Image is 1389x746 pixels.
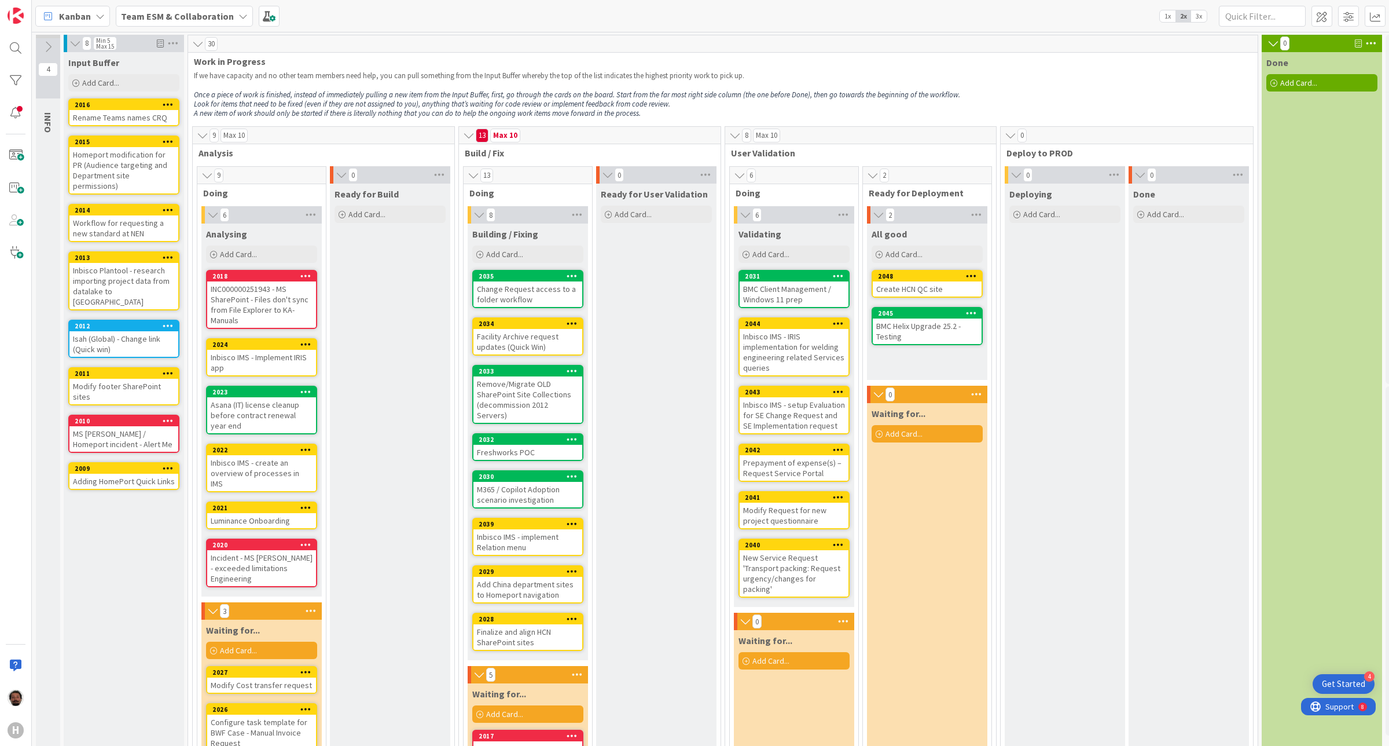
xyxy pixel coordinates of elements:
[68,98,179,126] a: 2016Rename Teams names CRQ
[473,445,582,460] div: Freshworks POC
[473,529,582,555] div: Inbisco IMS - implement Relation menu
[69,137,178,147] div: 2015
[212,272,316,280] div: 2018
[1175,10,1191,22] span: 2x
[1219,6,1306,27] input: Quick Filter...
[206,539,317,587] a: 2020Incident - MS [PERSON_NAME] - exceeded limitations Engineering
[479,320,582,328] div: 2034
[69,100,178,125] div: 2016Rename Teams names CRQ
[75,254,178,262] div: 2013
[206,624,260,636] span: Waiting for...
[885,208,895,222] span: 2
[745,541,848,549] div: 2040
[38,63,58,76] span: 4
[207,704,316,715] div: 2026
[206,270,317,329] a: 2018INC000000251943 - MS SharePoint - Files don't sync from File Explorer to KA-Manuals
[472,565,583,604] a: 2029Add China department sites to Homeport navigation
[486,208,495,222] span: 8
[348,209,385,220] span: Add Card...
[736,187,844,199] span: Doing
[8,690,24,706] img: AC
[878,309,982,317] div: 2045
[1266,57,1288,68] span: Done
[69,321,178,331] div: 2012
[476,129,488,142] span: 13
[207,445,316,455] div: 2022
[1006,147,1239,159] span: Deploy to PROD
[24,2,53,16] span: Support
[473,329,582,354] div: Facility Archive request updates (Quick Win)
[69,110,178,125] div: Rename Teams names CRQ
[1280,78,1317,88] span: Add Card...
[194,108,641,118] em: A new item of work should only be started if there is literally nothing that you can do to help t...
[207,445,316,491] div: 2022Inbisco IMS - create an overview of processes in IMS
[745,388,848,396] div: 2043
[206,444,317,492] a: 2022Inbisco IMS - create an overview of processes in IMS
[473,471,582,482] div: 2030
[207,550,316,586] div: Incident - MS [PERSON_NAME] - exceeded limitations Engineering
[472,228,538,240] span: Building / Fixing
[752,615,762,628] span: 0
[601,188,708,200] span: Ready for User Validation
[493,133,517,138] div: Max 10
[473,366,582,423] div: 2033Remove/Migrate OLD SharePoint Site Collections (decommission 2012 Servers)
[199,147,440,159] span: Analysis
[69,205,178,241] div: 2014Workflow for requesting a new standard at NEN
[873,271,982,297] div: 2048Create HCN QC site
[740,550,848,597] div: New Service Request 'Transport packing: Request urgency/changes for packing'
[878,272,982,280] div: 2048
[207,455,316,491] div: Inbisco IMS - create an overview of processes in IMS
[1364,671,1375,682] div: 4
[121,10,234,22] b: Team ESM & Collaboration
[207,503,316,528] div: 2021Luminance Onboarding
[473,566,582,602] div: 2029Add China department sites to Homeport navigation
[473,519,582,529] div: 2039
[68,57,119,68] span: Input Buffer
[885,249,923,259] span: Add Card...
[469,187,578,199] span: Doing
[220,208,229,222] span: 6
[60,5,63,14] div: 8
[68,136,179,195] a: 2015Homeport modification for PR (Audience targeting and Department site permissions)
[205,37,218,51] span: 30
[1313,674,1375,694] div: Open Get Started checklist, remaining modules: 4
[479,436,582,444] div: 2032
[740,281,848,307] div: BMC Client Management / Windows 11 prep
[740,271,848,281] div: 2031
[69,416,178,426] div: 2010
[69,463,178,489] div: 2009Adding HomePort Quick Links
[742,129,751,142] span: 8
[472,270,583,308] a: 2035Change Request access to a folder workflow
[479,367,582,375] div: 2033
[207,339,316,350] div: 2024
[615,209,652,220] span: Add Card...
[75,101,178,109] div: 2016
[479,568,582,576] div: 2029
[473,434,582,460] div: 2032Freshworks POC
[873,271,982,281] div: 2048
[75,417,178,425] div: 2010
[872,307,983,345] a: 2045BMC Helix Upgrade 25.2 - Testing
[869,187,977,199] span: Ready for Deployment
[75,138,178,146] div: 2015
[210,129,219,142] span: 9
[473,482,582,507] div: M365 / Copilot Adoption scenario investigation
[473,281,582,307] div: Change Request access to a folder workflow
[206,386,317,434] a: 2023Asana (IT) license cleanup before contract renewal year end
[203,187,311,199] span: Doing
[473,566,582,577] div: 2029
[479,520,582,528] div: 2039
[82,78,119,88] span: Add Card...
[740,271,848,307] div: 2031BMC Client Management / Windows 11 prep
[738,444,850,482] a: 2042Prepayment of expense(s) – Request Service Portal
[472,518,583,556] a: 2039Inbisco IMS - implement Relation menu
[207,387,316,433] div: 2023Asana (IT) license cleanup before contract renewal year end
[69,137,178,193] div: 2015Homeport modification for PR (Audience targeting and Department site permissions)
[69,416,178,452] div: 2010MS [PERSON_NAME] / Homeport incident - Alert Me
[740,503,848,528] div: Modify Request for new project questionnaire
[212,341,316,349] div: 2024
[873,319,982,344] div: BMC Helix Upgrade 25.2 - Testing
[220,604,229,618] span: 3
[1322,678,1365,690] div: Get Started
[212,504,316,512] div: 2021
